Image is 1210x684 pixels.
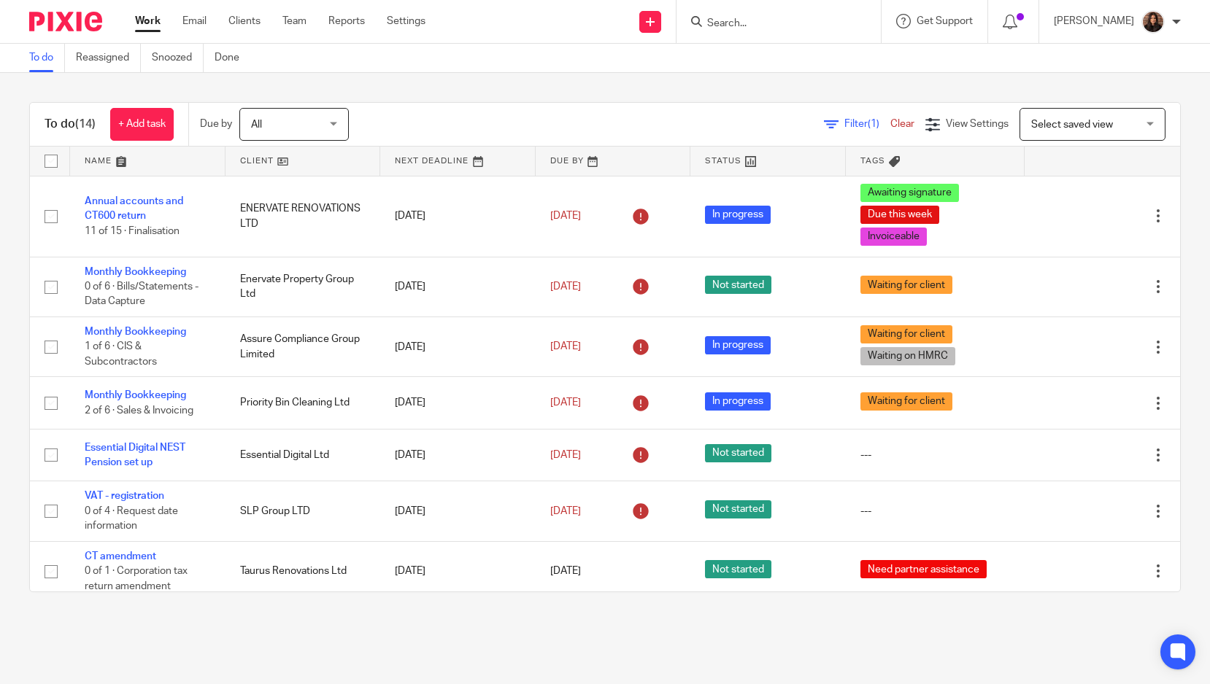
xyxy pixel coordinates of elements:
[860,504,1010,518] div: ---
[226,176,381,257] td: ENERVATE RENOVATIONS LTD
[860,347,955,365] span: Waiting on HMRC
[76,44,141,72] a: Reassigned
[550,450,581,460] span: [DATE]
[380,176,536,257] td: [DATE]
[85,405,193,416] span: 2 of 6 · Sales & Invoicing
[860,157,885,165] span: Tags
[226,429,381,481] td: Essential Digital Ltd
[705,336,771,354] span: In progress
[228,14,261,28] a: Clients
[946,119,1009,129] span: View Settings
[182,14,207,28] a: Email
[860,228,927,246] span: Invoiceable
[380,541,536,601] td: [DATE]
[85,281,199,307] span: 0 of 6 · Bills/Statements - Data Capture
[550,397,581,408] span: [DATE]
[85,506,178,532] span: 0 of 4 · Request date information
[200,117,232,131] p: Due by
[860,325,952,343] span: Waiting for client
[860,206,939,224] span: Due this week
[705,500,771,518] span: Not started
[917,16,973,26] span: Get Support
[860,392,952,411] span: Waiting for client
[380,429,536,481] td: [DATE]
[868,119,879,129] span: (1)
[860,276,952,294] span: Waiting for client
[226,316,381,376] td: Assure Compliance Group Limited
[85,566,188,591] span: 0 of 1 · Corporation tax return amendment
[85,491,164,501] a: VAT - registration
[706,18,837,31] input: Search
[85,267,186,277] a: Monthly Bookkeeping
[226,377,381,429] td: Priority Bin Cleaning Ltd
[29,12,102,31] img: Pixie
[29,44,65,72] a: To do
[890,119,914,129] a: Clear
[85,226,180,236] span: 11 of 15 · Finalisation
[152,44,204,72] a: Snoozed
[705,444,771,462] span: Not started
[387,14,425,28] a: Settings
[550,566,581,576] span: [DATE]
[550,506,581,516] span: [DATE]
[282,14,307,28] a: Team
[705,392,771,411] span: In progress
[85,327,186,337] a: Monthly Bookkeeping
[75,118,96,130] span: (14)
[550,342,581,352] span: [DATE]
[1054,14,1134,28] p: [PERSON_NAME]
[380,316,536,376] td: [DATE]
[251,120,262,130] span: All
[1141,10,1165,34] img: Headshot.jpg
[45,117,96,132] h1: To do
[226,481,381,541] td: SLP Group LTD
[110,108,174,141] a: + Add task
[328,14,365,28] a: Reports
[226,257,381,316] td: Enervate Property Group Ltd
[85,196,183,221] a: Annual accounts and CT600 return
[85,390,186,400] a: Monthly Bookkeeping
[135,14,161,28] a: Work
[550,211,581,221] span: [DATE]
[860,184,959,202] span: Awaiting signature
[85,342,157,368] span: 1 of 6 · CIS & Subcontractors
[85,443,185,467] a: Essential Digital NEST Pension set up
[226,541,381,601] td: Taurus Renovations Ltd
[550,281,581,292] span: [DATE]
[215,44,250,72] a: Done
[860,560,987,578] span: Need partner assistance
[380,481,536,541] td: [DATE]
[380,257,536,316] td: [DATE]
[380,377,536,429] td: [DATE]
[705,206,771,224] span: In progress
[705,276,771,294] span: Not started
[85,551,156,561] a: CT amendment
[860,448,1010,462] div: ---
[1031,120,1113,130] span: Select saved view
[844,119,890,129] span: Filter
[705,560,771,578] span: Not started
